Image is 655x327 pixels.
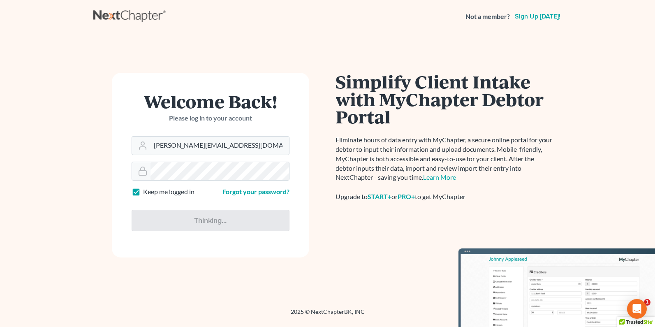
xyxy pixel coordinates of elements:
[336,135,554,182] p: Eliminate hours of data entry with MyChapter, a secure online portal for your debtor to input the...
[513,13,562,20] a: Sign up [DATE]!
[93,308,562,322] div: 2025 © NextChapterBK, INC
[150,137,289,155] input: Email Address
[336,73,554,125] h1: Simplify Client Intake with MyChapter Debtor Portal
[336,192,554,202] div: Upgrade to or to get MyChapter
[368,192,392,200] a: START+
[132,114,289,123] p: Please log in to your account
[398,192,415,200] a: PRO+
[465,12,510,21] strong: Not a member?
[143,187,194,197] label: Keep me logged in
[132,93,289,110] h1: Welcome Back!
[424,173,456,181] a: Learn More
[644,299,650,306] span: 1
[627,299,647,319] div: Open Intercom Messenger
[222,188,289,195] a: Forgot your password?
[132,210,289,231] input: Thinking...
